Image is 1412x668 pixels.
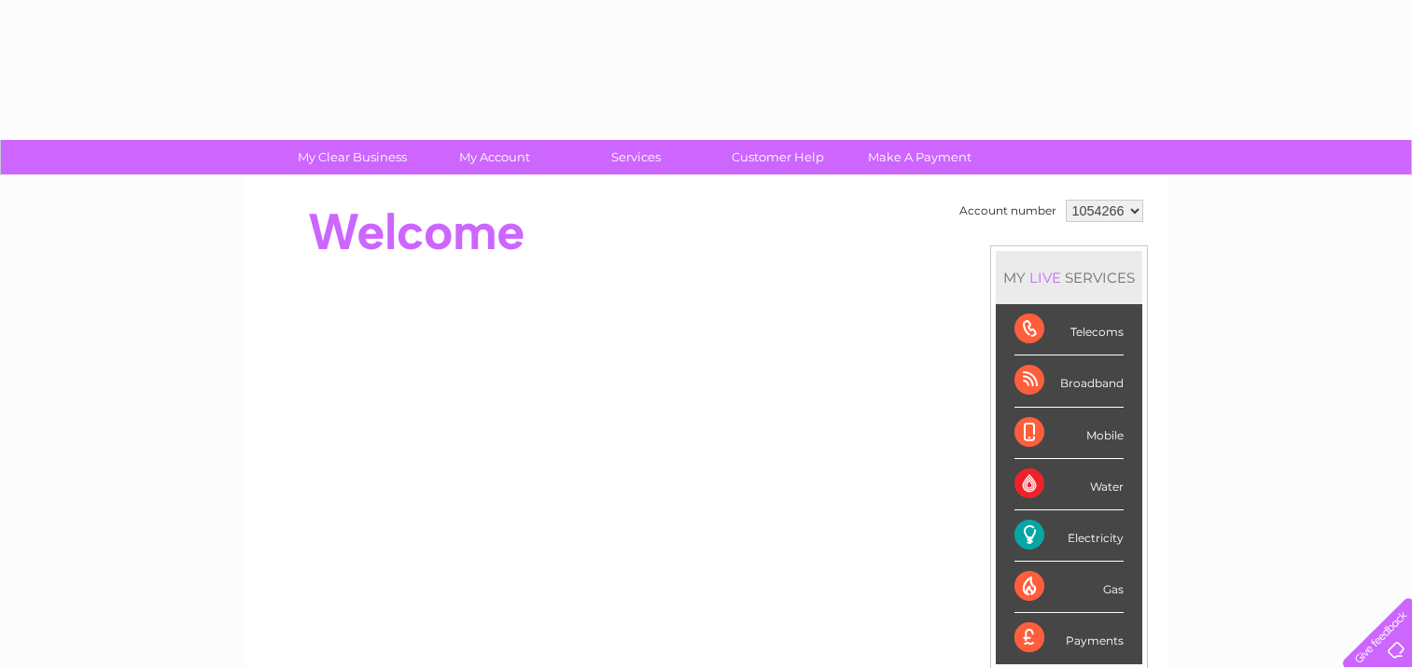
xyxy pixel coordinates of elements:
div: LIVE [1026,269,1065,286]
td: Account number [955,195,1061,227]
div: Telecoms [1014,304,1124,355]
div: Gas [1014,562,1124,613]
div: MY SERVICES [996,251,1142,304]
div: Water [1014,459,1124,510]
div: Payments [1014,613,1124,663]
a: My Clear Business [275,140,429,174]
a: Make A Payment [843,140,997,174]
div: Broadband [1014,355,1124,407]
a: Customer Help [701,140,855,174]
div: Electricity [1014,510,1124,562]
a: My Account [417,140,571,174]
div: Mobile [1014,408,1124,459]
a: Services [559,140,713,174]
